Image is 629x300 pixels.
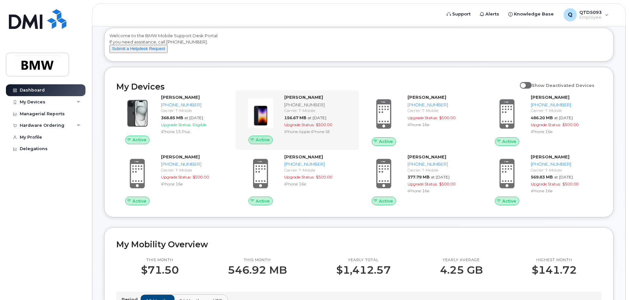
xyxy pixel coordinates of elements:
[531,175,553,179] span: 569.83 MB
[408,95,446,100] strong: [PERSON_NAME]
[554,115,573,120] span: at [DATE]
[562,181,579,186] span: $500.00
[440,258,483,263] p: Yearly average
[161,95,200,100] strong: [PERSON_NAME]
[284,122,314,127] span: Upgrade Status:
[532,258,577,263] p: Highest month
[193,122,206,127] span: Eligible
[132,198,147,204] span: Active
[284,102,352,108] div: [PHONE_NUMBER]
[308,115,326,120] span: at [DATE]
[486,94,601,146] a: Active[PERSON_NAME][PHONE_NUMBER]Carrier: T-Mobile486.20 MBat [DATE]Upgrade Status:$500.00iPhone 16e
[502,138,516,145] span: Active
[475,8,504,21] a: Alerts
[531,167,599,173] div: Carrier: T-Mobile
[161,161,229,167] div: [PHONE_NUMBER]
[442,8,475,21] a: Support
[531,129,599,134] div: iPhone 16e
[504,8,558,21] a: Knowledge Base
[559,8,613,21] div: QTD5093
[408,188,476,194] div: iPhone 16e
[532,83,594,88] span: Show Deactivated Devices
[408,181,438,186] span: Upgrade Status:
[486,154,601,205] a: Active[PERSON_NAME][PHONE_NUMBER]Carrier: T-Mobile569.83 MBat [DATE]Upgrade Status:$500.00iPhone 16e
[109,33,608,59] div: Welcome to the BMW Mobile Support Desk Portal If you need assistance, call [PHONE_NUMBER].
[531,102,599,108] div: [PHONE_NUMBER]
[122,97,153,129] img: iPhone_15_Black.png
[116,239,601,249] h2: My Mobility Overview
[116,82,517,92] h2: My Devices
[141,258,179,263] p: This month
[408,102,476,108] div: [PHONE_NUMBER]
[379,198,393,204] span: Active
[379,138,393,145] span: Active
[161,122,191,127] span: Upgrade Status:
[600,271,624,295] iframe: Messenger Launcher
[531,115,553,120] span: 486.20 MB
[116,94,232,144] a: Active[PERSON_NAME][PHONE_NUMBER]Carrier: T-Mobile368.85 MBat [DATE]Upgrade Status:EligibleiPhone...
[408,175,430,179] span: 377.79 MB
[284,154,323,159] strong: [PERSON_NAME]
[336,264,391,276] p: $1,412.57
[579,15,602,20] span: Employee
[554,175,573,179] span: at [DATE]
[579,10,602,15] span: QTD5093
[531,161,599,167] div: [PHONE_NUMBER]
[256,198,270,204] span: Active
[141,264,179,276] p: $71.50
[408,154,446,159] strong: [PERSON_NAME]
[228,258,287,263] p: This month
[485,11,499,17] span: Alerts
[193,175,209,179] span: $500.00
[562,122,579,127] span: $500.00
[439,181,455,186] span: $500.00
[440,264,483,276] p: 4.25 GB
[161,175,191,179] span: Upgrade Status:
[531,154,570,159] strong: [PERSON_NAME]
[363,94,478,146] a: Active[PERSON_NAME][PHONE_NUMBER]Carrier: T-MobileUpgrade Status:$500.00iPhone 16e
[284,161,352,167] div: [PHONE_NUMBER]
[184,115,203,120] span: at [DATE]
[408,115,438,120] span: Upgrade Status:
[109,46,168,51] a: Submit a Helpdesk Request
[284,108,352,113] div: Carrier: T-Mobile
[284,175,314,179] span: Upgrade Status:
[520,79,525,84] input: Show Deactivated Devices
[568,11,572,19] span: Q
[531,181,561,186] span: Upgrade Status:
[408,167,476,173] div: Carrier: T-Mobile
[109,45,168,53] button: Submit a Helpdesk Request
[161,108,229,113] div: Carrier: T-Mobile
[284,129,352,134] div: iPhone Apple iPhone SE
[316,175,332,179] span: $500.00
[502,198,516,204] span: Active
[161,167,229,173] div: Carrier: T-Mobile
[431,175,450,179] span: at [DATE]
[284,95,323,100] strong: [PERSON_NAME]
[240,154,355,205] a: Active[PERSON_NAME][PHONE_NUMBER]Carrier: T-MobileUpgrade Status:$500.00iPhone 16e
[161,129,229,134] div: iPhone 15 Plus
[132,137,147,143] span: Active
[514,11,554,17] span: Knowledge Base
[284,167,352,173] div: Carrier: T-Mobile
[408,122,476,127] div: iPhone 16e
[531,188,599,194] div: iPhone 16e
[161,154,200,159] strong: [PERSON_NAME]
[161,115,183,120] span: 368.85 MB
[240,94,355,144] a: Active[PERSON_NAME][PHONE_NUMBER]Carrier: T-Mobile156.67 MBat [DATE]Upgrade Status:$500.00iPhone ...
[245,97,276,129] img: image20231002-3703462-10zne2t.jpeg
[408,108,476,113] div: Carrier: T-Mobile
[228,264,287,276] p: 546.92 MB
[284,115,306,120] span: 156.67 MB
[363,154,478,205] a: Active[PERSON_NAME][PHONE_NUMBER]Carrier: T-Mobile377.79 MBat [DATE]Upgrade Status:$500.00iPhone 16e
[408,161,476,167] div: [PHONE_NUMBER]
[116,154,232,205] a: Active[PERSON_NAME][PHONE_NUMBER]Carrier: T-MobileUpgrade Status:$500.00iPhone 16e
[284,181,352,187] div: iPhone 16e
[161,102,229,108] div: [PHONE_NUMBER]
[256,137,270,143] span: Active
[161,181,229,187] div: iPhone 16e
[316,122,332,127] span: $500.00
[531,95,570,100] strong: [PERSON_NAME]
[336,258,391,263] p: Yearly total
[439,115,455,120] span: $500.00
